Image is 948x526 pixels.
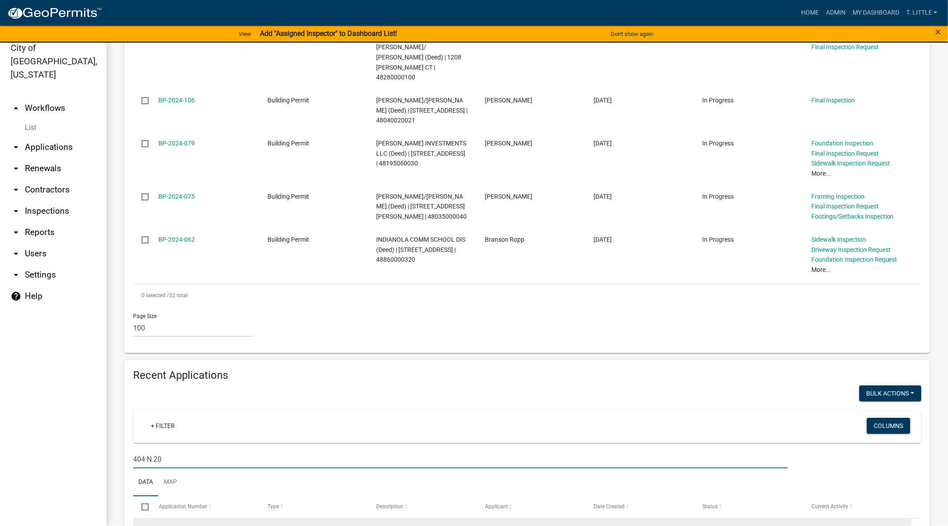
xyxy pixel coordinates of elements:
[867,418,910,434] button: Columns
[903,4,941,21] a: T. Little
[936,26,941,38] span: ×
[267,193,309,200] span: Building Permit
[798,4,822,21] a: Home
[811,43,879,51] a: Final Inspection Request
[11,163,21,174] i: arrow_drop_down
[811,97,855,104] a: Final Inspection
[133,369,921,382] h4: Recent Applications
[822,4,849,21] a: Admin
[267,140,309,147] span: Building Permit
[811,150,879,157] a: Final Inspection Request
[368,496,476,518] datatable-header-cell: Description
[811,140,873,147] a: Foundation Inspection
[11,227,21,238] i: arrow_drop_down
[158,468,182,497] a: Map
[259,496,368,518] datatable-header-cell: Type
[267,503,279,510] span: Type
[376,33,461,81] span: BANNING, PAMELA LEE/ TEBBE, DANIEL A (Deed) | 1208 STEPHEN CT | 48280000100
[150,496,259,518] datatable-header-cell: Application Number
[133,468,158,497] a: Data
[485,97,532,104] span: Chris
[159,236,195,243] a: BP-2024-062
[476,496,585,518] datatable-header-cell: Applicant
[144,418,182,434] a: + Filter
[607,27,657,41] button: Don't show again
[811,160,890,167] a: Sidewalk Inspection Request
[235,27,255,41] a: View
[11,248,21,259] i: arrow_drop_down
[703,97,734,104] span: In Progress
[11,291,21,302] i: help
[267,97,309,104] span: Building Permit
[159,193,195,200] a: BP-2024-075
[159,140,195,147] a: BP-2024-079
[703,236,734,243] span: In Progress
[594,236,612,243] span: 03/26/2024
[811,266,831,273] a: More...
[11,184,21,195] i: arrow_drop_down
[849,4,903,21] a: My Dashboard
[11,142,21,153] i: arrow_drop_down
[11,103,21,114] i: arrow_drop_up
[485,140,532,147] span: Ryan Cambron
[485,236,524,243] span: Branson Ropp
[811,203,879,210] a: Final Inspection Request
[803,496,912,518] datatable-header-cell: Current Activity
[376,140,466,167] span: CAMBRON INVESTMENTS LLC (Deed) | 708 S Y ST | 48195060030
[133,450,788,468] input: Search for applications
[694,496,803,518] datatable-header-cell: Status
[585,496,694,518] datatable-header-cell: Date Created
[594,193,612,200] span: 06/19/2024
[267,236,309,243] span: Building Permit
[594,97,612,104] span: 07/29/2024
[811,503,848,510] span: Current Activity
[811,236,866,243] a: Sidewalk Inspection
[594,140,612,147] span: 06/26/2024
[159,97,195,104] a: BP-2024-106
[11,206,21,216] i: arrow_drop_down
[811,256,897,263] a: Foundation Inspection Request
[376,236,465,263] span: INDIANOLA COMM SCHOOL DIS (Deed) | 1304 E 1ST AVE | 48860000320
[811,246,891,253] a: Driveway Inspection Request
[376,193,467,220] span: KELLER-LAMPMAN, EMILY M/LAMPMAN, SETH D (Deed) | 1209 N BUXTON ST | 48035000040
[859,385,921,401] button: Bulk Actions
[485,503,508,510] span: Applicant
[703,193,734,200] span: In Progress
[159,503,207,510] span: Application Number
[133,284,921,306] div: 32 total
[703,503,718,510] span: Status
[811,193,865,200] a: Framing Inspection
[11,270,21,280] i: arrow_drop_down
[811,170,831,177] a: More...
[811,213,894,220] a: Footings/Setbacks Inspection
[485,193,532,200] span: Seth Lampman
[133,496,150,518] datatable-header-cell: Select
[260,29,397,38] strong: Add "Assigned Inspector" to Dashboard List!
[376,503,403,510] span: Description
[142,292,169,298] span: 0 selected /
[936,27,941,37] button: Close
[703,140,734,147] span: In Progress
[594,503,625,510] span: Date Created
[376,97,468,124] span: MARTIN, CHRISTOPHER J/ASHLEY (Deed) | 1108 N B ST | 48040020021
